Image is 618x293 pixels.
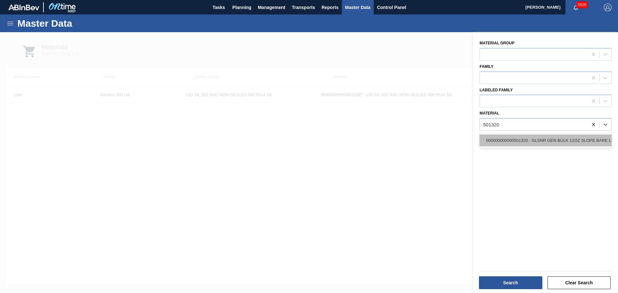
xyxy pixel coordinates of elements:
label: Labeled Family [480,88,513,92]
img: TNhmsLtSVTkK8tSr43FrP2fwEKptu5GPRR3wAAAABJRU5ErkJggg== [8,5,39,10]
span: Master Data [345,4,370,11]
label: Family [480,64,493,69]
span: Transports [292,4,315,11]
h1: Master Data [17,20,132,27]
span: 5520 [576,1,588,8]
span: Tasks [212,4,226,11]
label: Material Group [480,41,514,45]
div: 000000000000501320 - GLSNR GEN BULK 12OZ SLOPE BARE LS BULK 0 [480,134,612,146]
span: Reports [322,4,339,11]
button: Clear Search [548,276,611,289]
button: Notifications [566,3,586,12]
span: Management [258,4,286,11]
img: Logout [604,4,612,11]
span: Planning [232,4,251,11]
button: Search [479,276,542,289]
span: Control Panel [377,4,406,11]
label: Material [480,111,499,115]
